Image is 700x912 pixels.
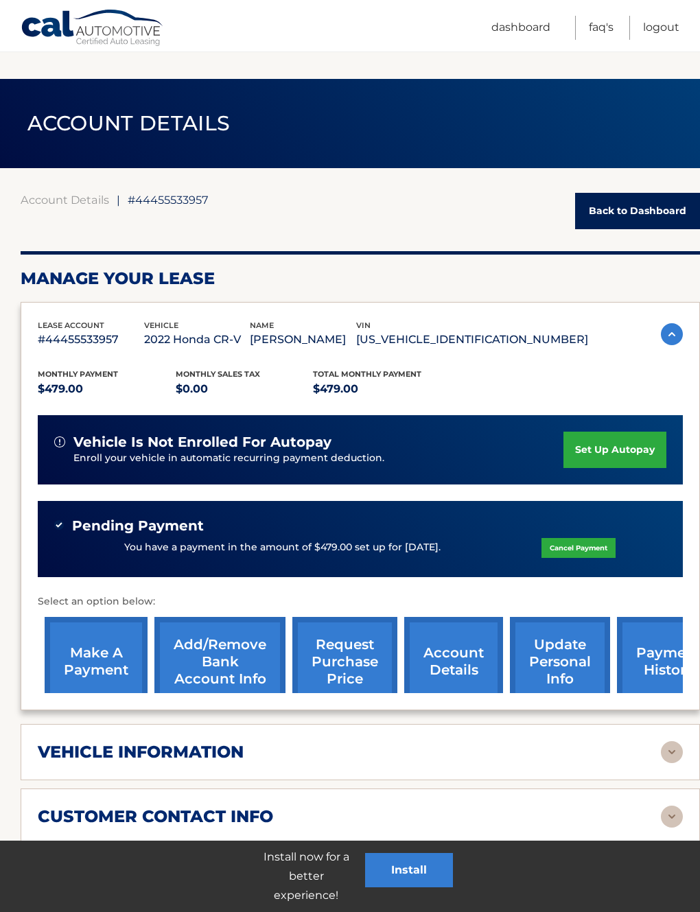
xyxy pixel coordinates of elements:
[38,330,144,349] p: #44455533957
[661,741,683,763] img: accordion-rest.svg
[541,538,616,558] a: Cancel Payment
[73,451,563,466] p: Enroll your vehicle in automatic recurring payment deduction.
[563,432,666,468] a: set up autopay
[73,434,331,451] span: vehicle is not enrolled for autopay
[643,16,679,40] a: Logout
[250,320,274,330] span: name
[38,369,118,379] span: Monthly Payment
[176,369,260,379] span: Monthly sales Tax
[154,617,285,707] a: Add/Remove bank account info
[38,379,176,399] p: $479.00
[356,320,371,330] span: vin
[117,193,120,207] span: |
[510,617,610,707] a: update personal info
[38,742,244,762] h2: vehicle information
[491,16,550,40] a: Dashboard
[38,806,273,827] h2: customer contact info
[356,330,588,349] p: [US_VEHICLE_IDENTIFICATION_NUMBER]
[21,193,109,207] a: Account Details
[250,330,356,349] p: [PERSON_NAME]
[38,320,104,330] span: lease account
[404,617,503,707] a: account details
[54,436,65,447] img: alert-white.svg
[589,16,614,40] a: FAQ's
[247,847,365,905] p: Install now for a better experience!
[72,517,204,535] span: Pending Payment
[365,853,453,887] button: Install
[38,594,683,610] p: Select an option below:
[144,320,178,330] span: vehicle
[144,330,250,349] p: 2022 Honda CR-V
[54,520,64,530] img: check-green.svg
[292,617,397,707] a: request purchase price
[575,193,700,229] a: Back to Dashboard
[27,110,231,136] span: ACCOUNT DETAILS
[661,323,683,345] img: accordion-active.svg
[661,806,683,828] img: accordion-rest.svg
[21,268,700,289] h2: Manage Your Lease
[176,379,314,399] p: $0.00
[128,193,209,207] span: #44455533957
[313,379,451,399] p: $479.00
[313,369,421,379] span: Total Monthly Payment
[124,540,441,555] p: You have a payment in the amount of $479.00 set up for [DATE].
[21,9,165,49] a: Cal Automotive
[45,617,148,707] a: make a payment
